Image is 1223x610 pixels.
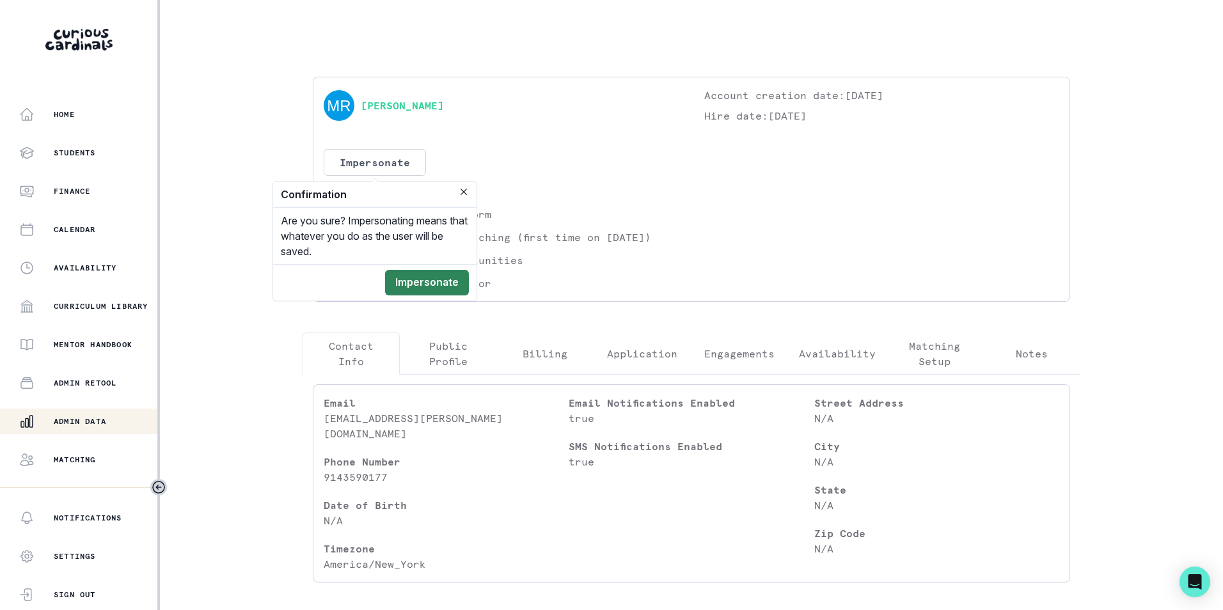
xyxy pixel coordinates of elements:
p: Account creation date: [DATE] [704,88,1059,103]
p: Phone Number [324,454,569,469]
p: Timezone [324,541,569,556]
p: Sign Out [54,590,96,600]
p: Matching Setup [897,338,973,369]
p: Email [324,395,569,411]
p: true [569,411,814,426]
p: N/A [814,497,1059,513]
p: City [814,439,1059,454]
p: Finance [54,186,90,196]
div: Are you sure? Impersonating means that whatever you do as the user will be saved. [273,208,477,264]
p: Hire date: [DATE] [704,108,1059,123]
header: Confirmation [273,182,477,208]
p: Availability [799,346,876,361]
a: [PERSON_NAME] [361,98,444,113]
p: N/A [324,513,569,528]
p: Street Address [814,395,1059,411]
p: Public Profile [411,338,486,369]
p: 9143590177 [324,469,569,485]
p: Matching [54,455,96,465]
p: Billing [523,346,567,361]
p: Notifications [54,513,122,523]
button: Impersonate [385,270,469,295]
p: Email Notifications Enabled [569,395,814,411]
p: Settings [54,551,96,561]
p: Engagements [704,346,775,361]
p: Contact Info [313,338,389,369]
p: Availability [54,263,116,273]
p: Zip Code [814,526,1059,541]
img: svg [324,90,354,121]
p: Eligible for matching (first time on [DATE]) [376,230,651,245]
p: Application [607,346,677,361]
p: N/A [814,411,1059,426]
div: Open Intercom Messenger [1180,567,1210,597]
p: N/A [814,541,1059,556]
p: Notes [1016,346,1048,361]
p: N/A [814,454,1059,469]
button: Impersonate [324,149,426,176]
img: Curious Cardinals Logo [45,29,113,51]
p: Home [54,109,75,120]
p: Admin Data [54,416,106,426]
p: Admin Retool [54,378,116,388]
p: SMS Notifications Enabled [569,439,814,454]
p: State [814,482,1059,497]
p: Curriculum Library [54,301,148,311]
button: Close [456,184,471,199]
p: America/New_York [324,556,569,572]
p: [EMAIL_ADDRESS][PERSON_NAME][DOMAIN_NAME] [324,411,569,441]
p: Mentor Handbook [54,340,132,350]
button: Toggle sidebar [150,479,167,496]
p: true [569,454,814,469]
p: Date of Birth [324,497,569,513]
p: Students [54,148,96,158]
p: Calendar [54,224,96,235]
